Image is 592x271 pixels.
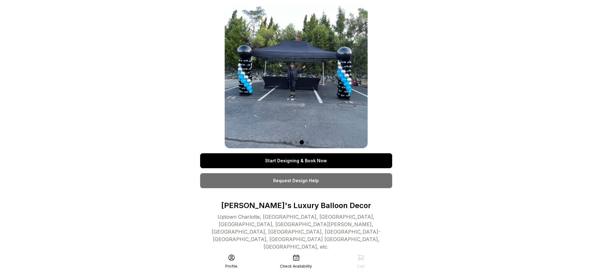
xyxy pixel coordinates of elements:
[280,264,312,269] div: Check Availability
[200,173,392,188] a: Request Design Help
[200,153,392,168] a: Start Designing & Book Now
[225,264,237,269] div: Profile
[200,201,392,211] p: [PERSON_NAME]'s Luxury Balloon Decor
[357,264,365,269] div: Cart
